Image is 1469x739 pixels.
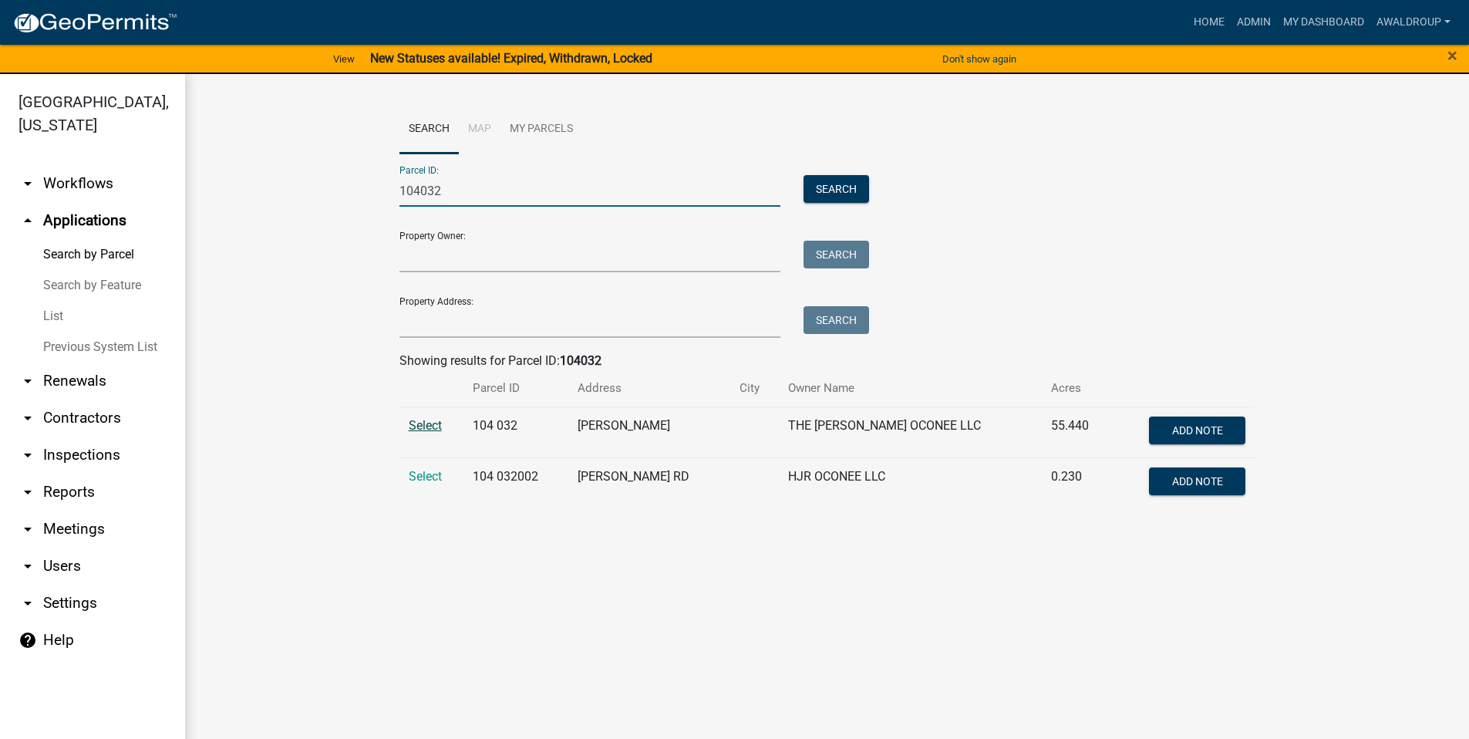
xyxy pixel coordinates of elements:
button: Search [804,241,869,268]
div: Showing results for Parcel ID: [399,352,1255,370]
i: arrow_drop_down [19,483,37,501]
a: awaldroup [1370,8,1457,37]
a: My Dashboard [1277,8,1370,37]
a: Admin [1231,8,1277,37]
i: help [19,631,37,650]
th: Owner Name [779,370,1042,407]
th: Parcel ID [463,370,568,407]
a: View [327,46,361,72]
td: 104 032 [463,407,568,457]
a: My Parcels [500,105,582,154]
strong: 104032 [560,353,601,368]
td: HJR OCONEE LLC [779,457,1042,508]
th: Acres [1042,370,1112,407]
button: Search [804,306,869,334]
i: arrow_drop_down [19,557,37,575]
a: Home [1188,8,1231,37]
td: 104 032002 [463,457,568,508]
button: Add Note [1149,417,1245,444]
button: Search [804,175,869,203]
i: arrow_drop_down [19,174,37,193]
th: City [730,370,778,407]
i: arrow_drop_down [19,520,37,538]
button: Add Note [1149,467,1245,495]
span: × [1447,45,1457,66]
strong: New Statuses available! Expired, Withdrawn, Locked [370,51,652,66]
i: arrow_drop_down [19,372,37,390]
i: arrow_drop_down [19,446,37,464]
td: 0.230 [1042,457,1112,508]
span: Add Note [1172,474,1223,487]
span: Add Note [1172,423,1223,436]
th: Address [568,370,731,407]
button: Close [1447,46,1457,65]
td: THE [PERSON_NAME] OCONEE LLC [779,407,1042,457]
i: arrow_drop_down [19,409,37,427]
button: Don't show again [936,46,1023,72]
td: [PERSON_NAME] [568,407,731,457]
td: 55.440 [1042,407,1112,457]
a: Select [409,418,442,433]
i: arrow_drop_up [19,211,37,230]
i: arrow_drop_down [19,594,37,612]
a: Select [409,469,442,484]
a: Search [399,105,459,154]
td: [PERSON_NAME] RD [568,457,731,508]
